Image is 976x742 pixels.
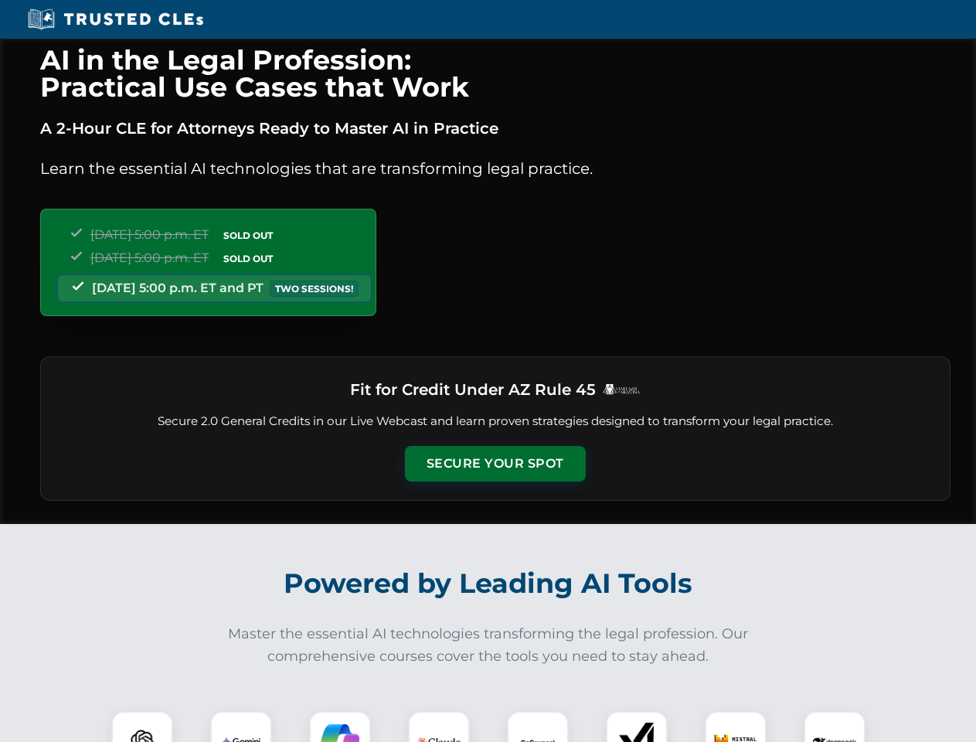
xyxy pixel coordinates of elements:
[60,413,931,431] p: Secure 2.0 General Credits in our Live Webcast and learn proven strategies designed to transform ...
[90,227,209,242] span: [DATE] 5:00 p.m. ET
[40,116,950,141] p: A 2-Hour CLE for Attorneys Ready to Master AI in Practice
[602,383,641,395] img: Logo
[23,8,208,31] img: Trusted CLEs
[40,156,950,181] p: Learn the essential AI technologies that are transforming legal practice.
[350,376,596,403] h3: Fit for Credit Under AZ Rule 45
[90,250,209,265] span: [DATE] 5:00 p.m. ET
[218,623,759,668] p: Master the essential AI technologies transforming the legal profession. Our comprehensive courses...
[218,250,278,267] span: SOLD OUT
[60,556,916,611] h2: Powered by Leading AI Tools
[40,46,950,100] h1: AI in the Legal Profession: Practical Use Cases that Work
[405,446,586,482] button: Secure Your Spot
[218,227,278,243] span: SOLD OUT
